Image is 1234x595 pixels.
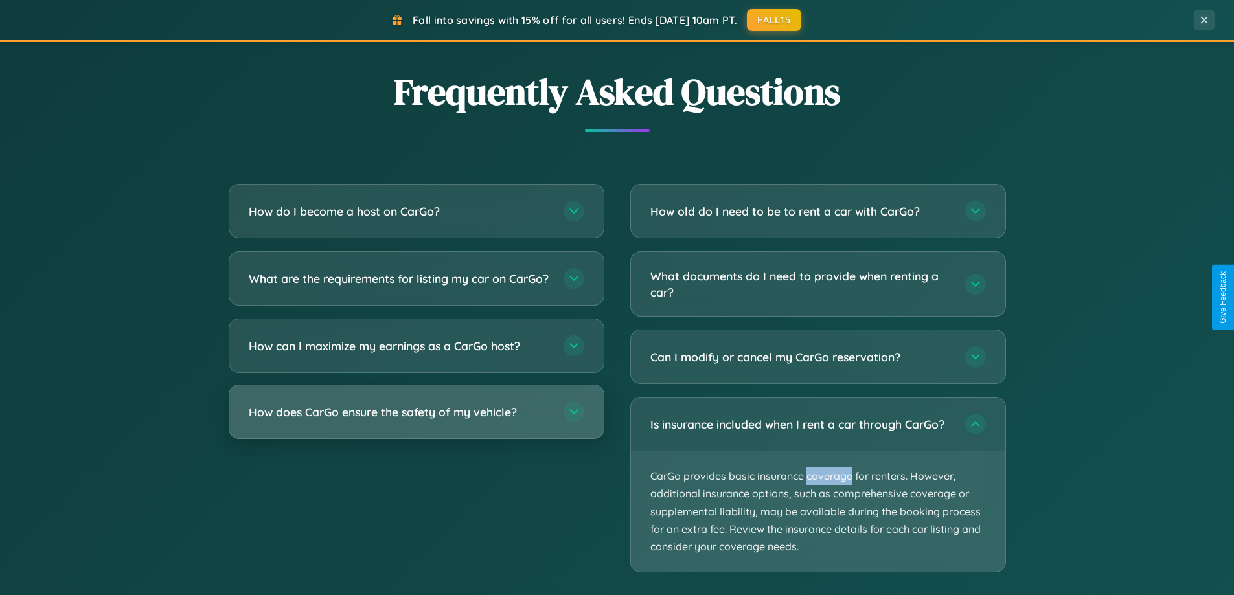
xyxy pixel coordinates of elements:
[650,203,952,219] h3: How old do I need to be to rent a car with CarGo?
[229,67,1006,117] h2: Frequently Asked Questions
[747,9,801,31] button: FALL15
[650,268,952,300] h3: What documents do I need to provide when renting a car?
[249,203,551,219] h3: How do I become a host on CarGo?
[1218,271,1228,324] div: Give Feedback
[650,416,952,432] h3: Is insurance included when I rent a car through CarGo?
[249,404,551,420] h3: How does CarGo ensure the safety of my vehicle?
[249,271,551,287] h3: What are the requirements for listing my car on CarGo?
[413,14,737,27] span: Fall into savings with 15% off for all users! Ends [DATE] 10am PT.
[249,338,551,354] h3: How can I maximize my earnings as a CarGo host?
[650,349,952,365] h3: Can I modify or cancel my CarGo reservation?
[631,451,1005,572] p: CarGo provides basic insurance coverage for renters. However, additional insurance options, such ...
